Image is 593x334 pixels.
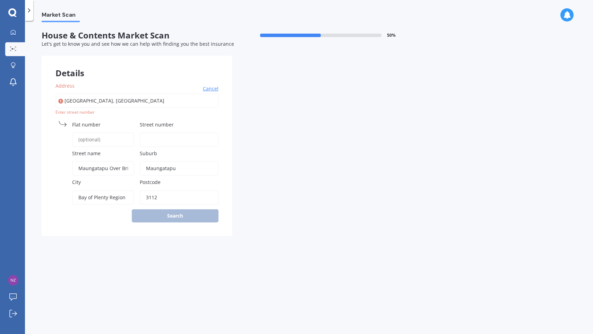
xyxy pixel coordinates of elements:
span: Postcode [140,179,161,186]
input: (optional) [72,132,134,147]
span: Market Scan [42,11,80,21]
span: 50 % [387,33,396,38]
span: Street name [72,150,101,157]
div: Enter street number [55,109,218,115]
span: Street number [140,121,174,128]
img: 4af272850816c0113a39cefb147a573e [8,275,18,285]
span: City [72,179,81,186]
span: Suburb [140,150,157,157]
span: Address [55,82,75,89]
div: Details [42,56,232,77]
input: Enter address [55,94,218,108]
span: Cancel [203,85,218,92]
span: Let's get to know you and see how we can help with finding you the best insurance [42,41,234,47]
span: Flat number [72,121,101,128]
span: House & Contents Market Scan [42,30,232,41]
